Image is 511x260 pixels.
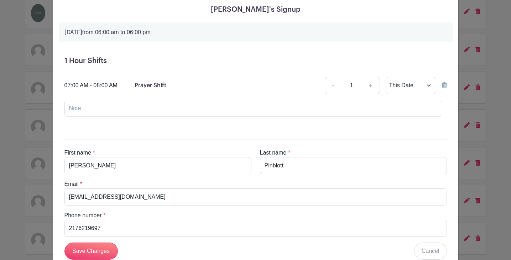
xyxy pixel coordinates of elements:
p: from 06:00 am to 06:00 pm [64,28,447,37]
label: First name [64,149,92,157]
a: Cancel [414,243,447,260]
h5: 1 Hour Shifts [64,57,447,65]
strong: [DATE] [64,30,82,35]
a: - [325,77,341,94]
input: Save Changes [64,243,118,260]
p: Prayer Shift [135,81,166,90]
div: 07:00 AM - 08:00 AM [64,81,118,90]
input: Note [64,100,441,117]
label: Last name [260,149,287,157]
a: + [362,77,380,94]
label: Email [64,180,79,188]
label: Phone number [64,211,102,220]
h5: [PERSON_NAME]'s Signup [59,5,453,14]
